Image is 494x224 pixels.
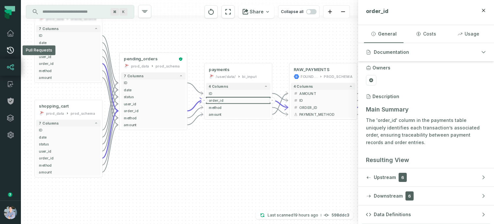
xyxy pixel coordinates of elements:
button: order_id [36,60,101,67]
div: FOUNDATIONAL_DB [301,74,318,79]
span: status [39,47,98,52]
span: ID [39,33,98,38]
span: shopping_cart [39,103,69,109]
span: ID [39,127,98,133]
span: Upstream [374,174,396,181]
h3: Main Summary [366,105,486,114]
div: prod_schema [71,111,95,116]
span: Press ⌘ + K to focus the search bar [110,8,119,16]
button: Last scanned[DATE] 6:16:21 PM598ddc3 [256,211,353,219]
g: Edge from 4c1bf5a264361d99486b0e92d81fd463 to 616efa676917f6a678dd14162abb4313 [272,93,288,100]
span: Documentation [374,49,409,55]
div: bi_input [242,74,256,79]
span: order_id [39,61,98,66]
button: General [364,25,403,43]
button: order_id [36,155,101,161]
h3: Resulting View [366,156,486,165]
img: avatar of Alon Nafta [4,206,17,219]
button: ID [291,97,355,104]
span: ORDER_ID [299,105,353,110]
h4: 598ddc3 [332,213,349,217]
button: ID [36,32,101,39]
span: ID [299,98,353,103]
button: date [121,86,186,93]
span: 7 columns [124,74,143,78]
button: method [206,104,271,111]
span: 7 columns [39,121,58,125]
span: date [39,135,98,140]
button: Downstream6 [358,187,494,205]
span: 7 columns [39,26,58,31]
button: Upstream6 [358,168,494,187]
span: 6 [405,191,414,201]
span: RAW_PAYMENTS [294,67,330,72]
span: method [209,105,268,110]
button: method [36,162,101,169]
span: method [39,162,98,168]
button: amount [36,169,101,175]
button: - [269,97,275,103]
span: user_id [39,148,98,154]
button: - [201,97,207,103]
g: Edge from e790c1af0568d6064d32ee445db4dd66 to 4c1bf5a264361d99486b0e92d81fd463 [187,107,203,118]
relative-time: Sep 17, 2025, 6:16 PM PDT [293,213,318,217]
div: Tooltip anchor [7,192,13,198]
span: amount [209,112,268,117]
span: date [124,87,183,93]
span: status [39,142,98,147]
g: Edge from e790c1af0568d6064d32ee445db4dd66 to 4c1bf5a264361d99486b0e92d81fd463 [187,83,203,93]
button: amount [36,74,101,81]
span: user_id [124,101,183,106]
button: method [36,67,101,74]
g: Edge from e790c1af0568d6064d32ee445db4dd66 to 4c1bf5a264361d99486b0e92d81fd463 [187,100,203,111]
span: order_id [209,98,268,103]
button: ID [36,127,101,133]
button: ID [121,79,186,86]
span: date [39,40,98,45]
button: date [36,39,101,46]
span: 6 [399,173,407,182]
span: string [294,112,298,116]
button: ID [206,90,271,97]
span: status [124,94,183,99]
button: Documentation [358,43,494,61]
p: This column helps stakeholders quickly link payments to their corresponding orders, which facilit... [366,167,486,197]
span: decimal [294,105,298,110]
span: method [124,115,183,120]
button: status [121,93,186,100]
button: date [36,134,101,141]
g: Edge from d06393d810ac2a33c5110efdbe102cf4 to e790c1af0568d6064d32ee445db4dd66 [102,64,118,111]
button: user_id [36,53,101,60]
span: amount [124,122,183,127]
span: 4 columns [209,84,228,88]
button: Share [239,5,274,18]
span: order_id [366,8,388,14]
span: PAYMENT_METHOD [299,112,353,117]
button: user_id [121,100,186,107]
div: /user/data/ [216,74,236,79]
span: Press ⌘ + K to focus the search bar [120,8,127,16]
span: pending_orders [124,56,157,62]
p: The 'order_id' column in the payments table uniquely identifies each transaction’s associated ord... [366,117,486,146]
g: Edge from 4c1bf5a264361d99486b0e92d81fd463 to 616efa676917f6a678dd14162abb4313 [272,107,288,114]
div: prod_data [131,63,149,69]
button: amount [121,121,186,128]
button: PAYMENT_METHOD [291,111,355,118]
div: Pull Requests [23,45,56,55]
h3: Description [372,93,399,100]
span: ID [209,91,268,96]
span: Data Definitions [374,211,411,218]
button: zoom out [337,6,350,18]
button: Usage [449,25,488,43]
span: 4 columns [294,84,313,88]
button: AMOUNT [291,90,355,97]
span: AMOUNT [299,91,353,96]
span: order_id [124,108,183,113]
g: Edge from fc9fcdf8d676ea26e29da2ff4716a327 to e790c1af0568d6064d32ee445db4dd66 [102,111,118,158]
span: ID [124,80,183,85]
button: method [121,114,186,121]
div: prod_schema [156,63,180,69]
div: prod_data [46,111,64,116]
span: decimal [294,91,298,96]
span: order_id [39,156,98,161]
